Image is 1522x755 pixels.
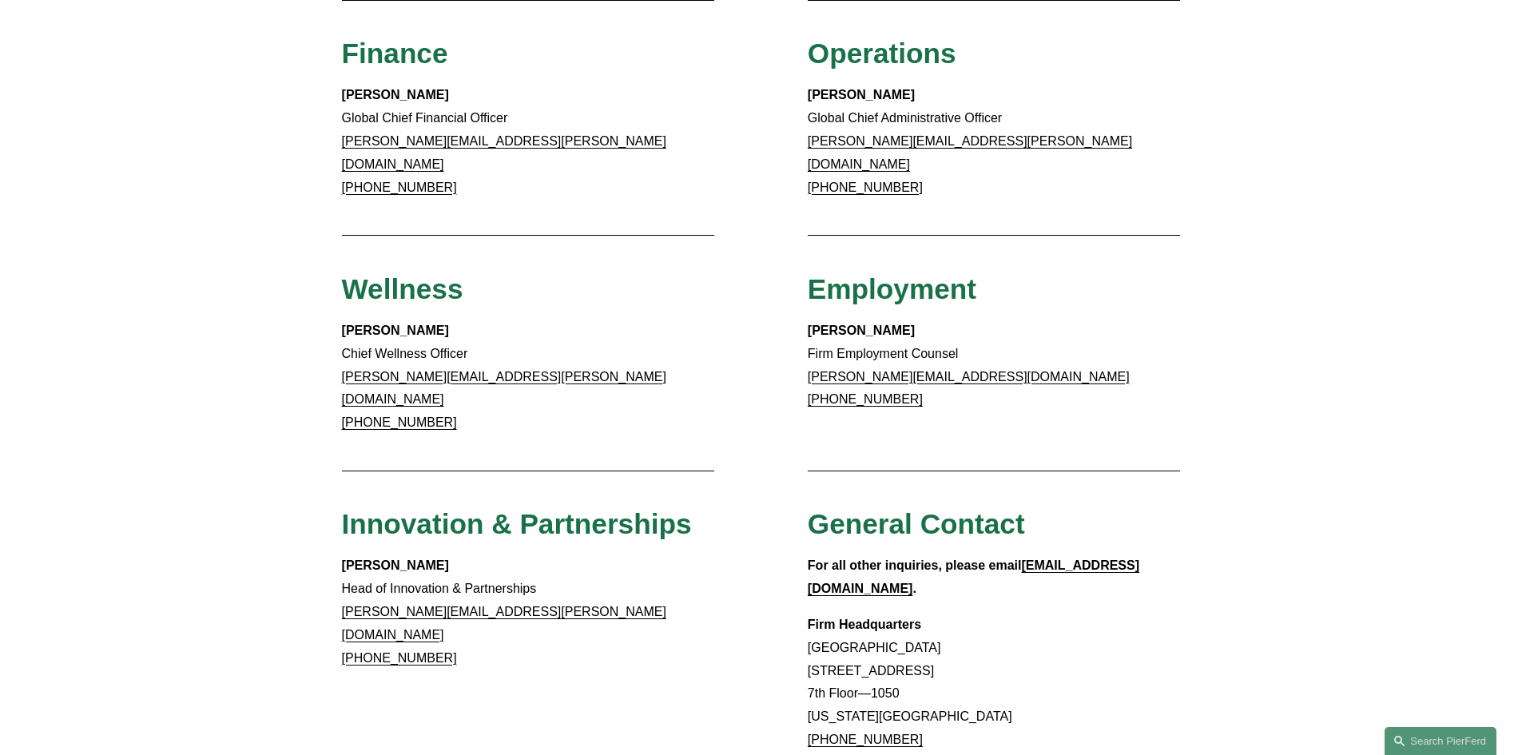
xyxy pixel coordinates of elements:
[808,320,1181,411] p: Firm Employment Counsel
[342,134,666,171] a: [PERSON_NAME][EMAIL_ADDRESS][PERSON_NAME][DOMAIN_NAME]
[342,651,457,665] a: [PHONE_NUMBER]
[342,273,463,304] span: Wellness
[342,84,715,199] p: Global Chief Financial Officer
[808,38,956,69] span: Operations
[342,38,448,69] span: Finance
[1385,727,1496,755] a: Search this site
[342,324,449,337] strong: [PERSON_NAME]
[342,605,666,642] a: [PERSON_NAME][EMAIL_ADDRESS][PERSON_NAME][DOMAIN_NAME]
[808,733,923,746] a: [PHONE_NUMBER]
[342,508,692,539] span: Innovation & Partnerships
[342,558,449,572] strong: [PERSON_NAME]
[808,370,1130,383] a: [PERSON_NAME][EMAIL_ADDRESS][DOMAIN_NAME]
[342,320,715,435] p: Chief Wellness Officer
[342,554,715,670] p: Head of Innovation & Partnerships
[808,508,1025,539] span: General Contact
[808,392,923,406] a: [PHONE_NUMBER]
[808,88,915,101] strong: [PERSON_NAME]
[808,181,923,194] a: [PHONE_NUMBER]
[808,618,921,631] strong: Firm Headquarters
[912,582,916,595] strong: .
[342,415,457,429] a: [PHONE_NUMBER]
[808,324,915,337] strong: [PERSON_NAME]
[808,273,976,304] span: Employment
[342,370,666,407] a: [PERSON_NAME][EMAIL_ADDRESS][PERSON_NAME][DOMAIN_NAME]
[808,558,1022,572] strong: For all other inquiries, please email
[808,134,1132,171] a: [PERSON_NAME][EMAIL_ADDRESS][PERSON_NAME][DOMAIN_NAME]
[808,84,1181,199] p: Global Chief Administrative Officer
[342,88,449,101] strong: [PERSON_NAME]
[342,181,457,194] a: [PHONE_NUMBER]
